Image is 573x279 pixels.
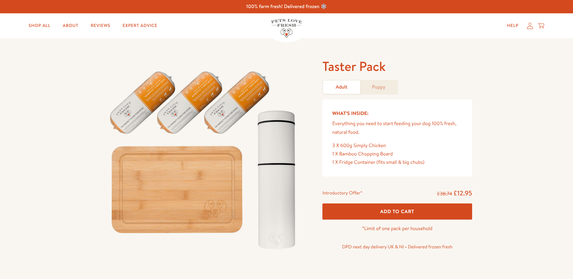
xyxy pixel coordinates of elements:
div: Introductory Offer* [322,189,362,198]
p: *Limit of one pack per household [322,225,472,233]
a: Adult [323,81,360,94]
a: Help [502,20,523,32]
a: Expert Advice [118,20,162,32]
div: 3 X 600g Simply Chicken [332,142,462,150]
p: Everything you need to start feeding your dog 100% fresh, natural food. [332,120,462,136]
span: £12.95 [453,189,472,198]
s: £38.74 [437,190,452,197]
a: Puppy [360,81,397,94]
img: Taster Pack - Adult [101,58,308,256]
h1: Taster Pack [322,58,472,75]
p: DPD next day delivery UK & NI • Delivered frozen fresh [322,243,472,251]
span: 1 X Bamboo Chopping Board [332,150,393,157]
h5: What’s Inside: [332,109,462,117]
a: Reviews [86,20,115,32]
a: About [58,20,83,32]
img: Pets Love Fresh [271,19,302,38]
a: Shop All [24,20,55,32]
span: Add To Cart [380,208,414,215]
div: 1 X Fridge Container (fits small & big chubs) [332,158,462,167]
button: Add To Cart [322,203,472,220]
